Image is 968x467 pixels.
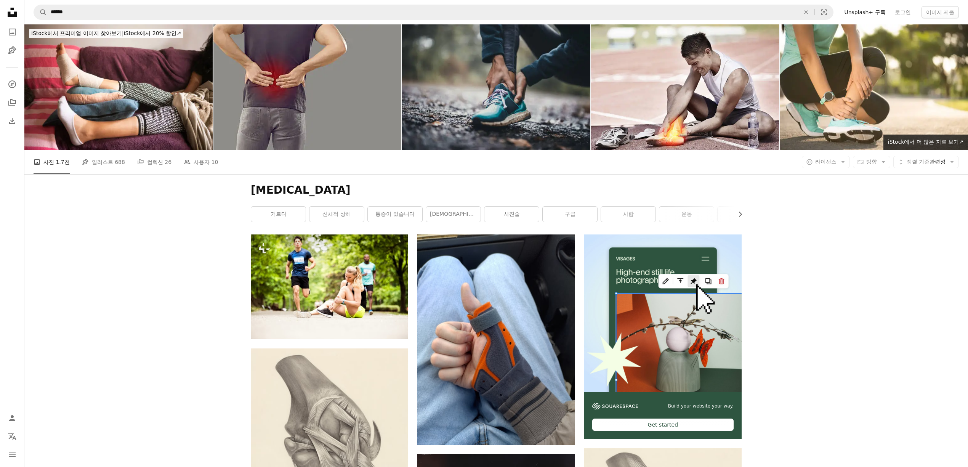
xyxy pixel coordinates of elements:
img: 엄지 손가락 보호대는 엄지 손가락 위로 제스처를 보여줍니다. [417,234,575,445]
a: 로그인 / 가입 [5,411,20,426]
a: 거르다 [251,207,306,222]
a: 사진 [5,24,20,40]
button: 방향 [853,156,890,168]
span: 26 [165,158,171,166]
a: 로그인 [890,6,915,18]
button: 라이선스 [802,156,850,168]
img: 발에 부상을 입은 젊은 선수 [591,24,779,150]
a: 컬렉션 26 [137,150,171,174]
a: 컬렉션 [5,95,20,110]
a: Build your website your way.Get started [584,234,742,439]
a: [DEMOGRAPHIC_DATA] 부위 [426,207,481,222]
a: iStock에서 프리미엄 이미지 찾아보기|iStock에서 20% 할인↗ [24,24,188,43]
span: 정렬 기준 [907,159,930,165]
span: Build your website your way. [668,403,734,409]
a: 신체적 상해 [309,207,364,222]
h1: [MEDICAL_DATA] [251,183,742,197]
span: iStock에서 더 많은 자료 보기 ↗ [888,139,963,145]
button: 이미지 제출 [922,6,959,18]
a: 일러스트 688 [82,150,125,174]
span: iStock에서 프리미엄 이미지 찾아보기 | [31,30,124,36]
img: 공원에서 통증에 그녀의 발목을 들고 인식 할 수없는 선수의 클로즈업. [402,24,590,150]
a: 사람 [601,207,655,222]
a: 탐색 [5,77,20,92]
img: 발목 염좌로 땅에 앉아 있는 대회의 젊은 여성. 부상으로 주자. [251,234,408,339]
img: 부상당한 히스패닉 여성 은 소파에 붕대 염좌 각도를 상승 [24,24,213,150]
a: 통증이 있습니다 [368,207,422,222]
a: Unsplash+ 구독 [840,6,890,18]
span: 라이선스 [815,159,837,165]
button: 삭제 [798,5,814,19]
button: Unsplash 검색 [34,5,47,19]
button: 언어 [5,429,20,444]
img: 요통으로 고생하는 젊은이가 아픈 허리 부위에 손을 잡고 있습니다. [213,24,402,150]
form: 사이트 전체에서 이미지 찾기 [34,5,833,20]
span: 688 [115,158,125,166]
img: file-1606177908946-d1eed1cbe4f5image [592,403,638,409]
img: file-1723602894256-972c108553a7image [584,234,742,392]
a: 발목 염좌로 땅에 앉아 있는 대회의 젊은 여성. 부상으로 주자. [251,283,408,290]
a: iStock에서 더 많은 자료 보기↗ [883,135,968,150]
button: 정렬 기준관련성 [893,156,959,168]
button: 목록을 오른쪽으로 스크롤 [733,207,742,222]
a: 다리 [718,207,772,222]
a: 엄지 손가락 보호대는 엄지 손가락 위로 제스처를 보여줍니다. [417,336,575,343]
a: 사진술 [484,207,539,222]
button: 시각적 검색 [815,5,833,19]
span: 방향 [866,159,877,165]
button: 메뉴 [5,447,20,462]
a: 사용자 10 [184,150,218,174]
span: iStock에서 20% 할인 ↗ [31,30,181,36]
img: Ankle sprained. Young woman suffering from an ankle injury while exercising and running. Healthca... [780,24,968,150]
div: Get started [592,419,734,431]
span: 10 [212,158,218,166]
a: 운동 [659,207,714,222]
span: 관련성 [907,158,946,166]
a: 구급 [543,207,597,222]
a: 다운로드 내역 [5,113,20,128]
a: 일러스트 [5,43,20,58]
a: 무릎 관절의 연필 그림 [251,449,408,456]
